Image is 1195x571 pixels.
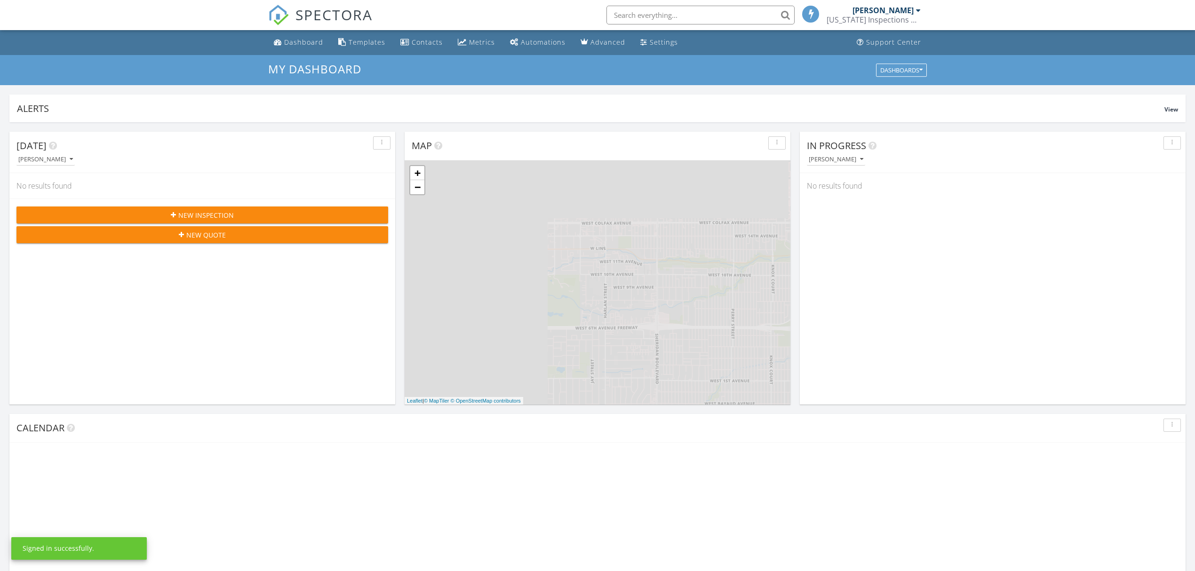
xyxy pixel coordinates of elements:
[178,210,234,220] span: New Inspection
[807,139,866,152] span: In Progress
[16,226,388,243] button: New Quote
[876,63,927,77] button: Dashboards
[424,398,449,404] a: © MapTiler
[268,13,373,32] a: SPECTORA
[16,139,47,152] span: [DATE]
[410,180,424,194] a: Zoom out
[397,34,446,51] a: Contacts
[809,156,863,163] div: [PERSON_NAME]
[412,38,443,47] div: Contacts
[451,398,521,404] a: © OpenStreetMap contributors
[16,153,75,166] button: [PERSON_NAME]
[412,139,432,152] span: Map
[186,230,226,240] span: New Quote
[18,156,73,163] div: [PERSON_NAME]
[16,421,64,434] span: Calendar
[853,34,925,51] a: Support Center
[469,38,495,47] div: Metrics
[852,6,914,15] div: [PERSON_NAME]
[335,34,389,51] a: Templates
[521,38,566,47] div: Automations
[268,5,289,25] img: The Best Home Inspection Software - Spectora
[637,34,682,51] a: Settings
[606,6,795,24] input: Search everything...
[295,5,373,24] span: SPECTORA
[506,34,569,51] a: Automations (Basic)
[454,34,499,51] a: Metrics
[827,15,921,24] div: Florida Inspections Group LLC
[410,166,424,180] a: Zoom in
[577,34,629,51] a: Advanced
[880,67,923,73] div: Dashboards
[1164,105,1178,113] span: View
[407,398,422,404] a: Leaflet
[807,153,865,166] button: [PERSON_NAME]
[23,544,94,553] div: Signed in successfully.
[16,206,388,223] button: New Inspection
[405,397,523,405] div: |
[349,38,385,47] div: Templates
[590,38,625,47] div: Advanced
[650,38,678,47] div: Settings
[9,173,395,198] div: No results found
[268,61,361,77] span: My Dashboard
[866,38,921,47] div: Support Center
[284,38,323,47] div: Dashboard
[17,102,1164,115] div: Alerts
[800,173,1186,198] div: No results found
[270,34,327,51] a: Dashboard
